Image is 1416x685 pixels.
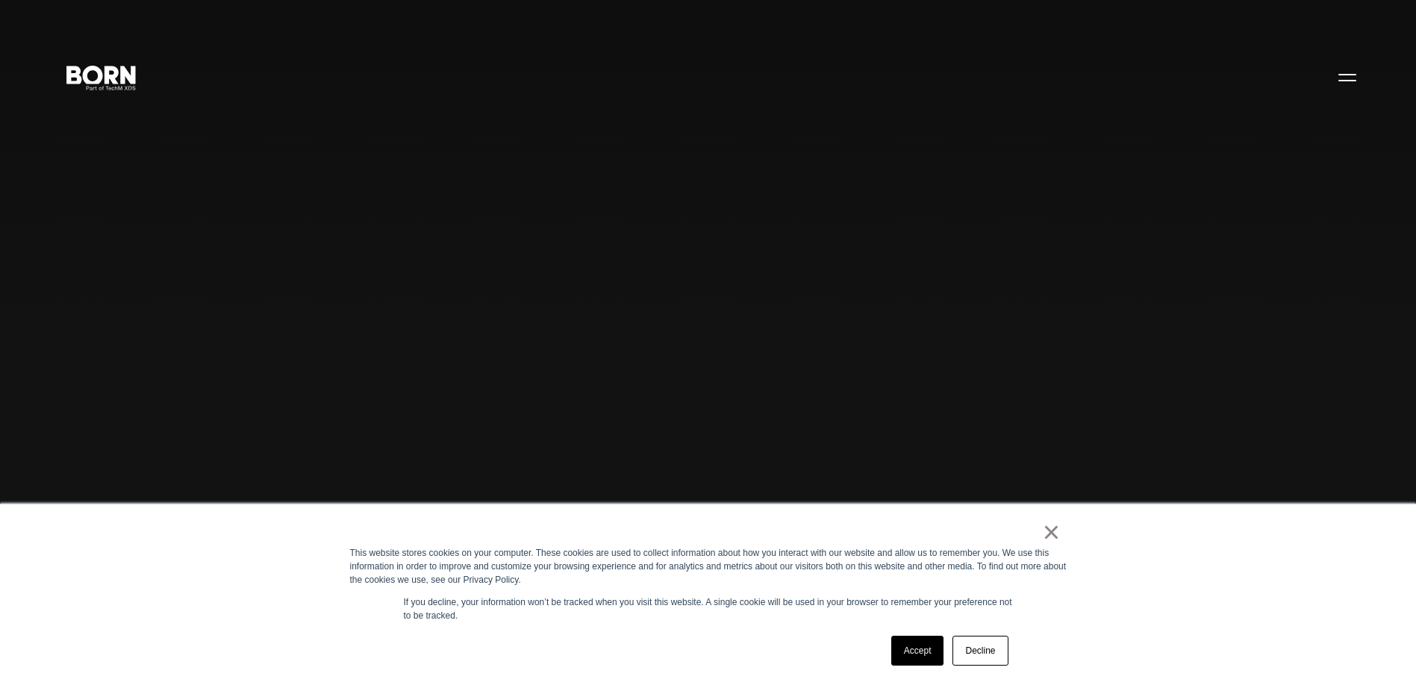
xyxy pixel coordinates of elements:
a: Accept [891,636,944,666]
a: × [1043,525,1061,539]
button: Open [1329,61,1365,93]
p: If you decline, your information won’t be tracked when you visit this website. A single cookie wi... [404,595,1013,622]
div: This website stores cookies on your computer. These cookies are used to collect information about... [350,546,1067,587]
a: Decline [952,636,1008,666]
